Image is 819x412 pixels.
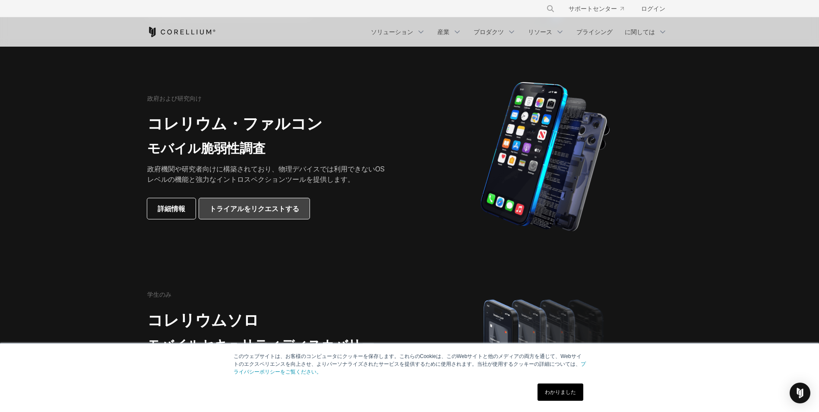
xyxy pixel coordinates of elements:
a: トライアルをリクエストする [199,198,310,219]
p: このウェブサイトは、お客様のコンピュータにクッキーを保存します。これらのCookieは、このWebサイトと他のメディアの両方を通じて、Webサイトのエクスペリエンスを向上させ、よりパーソナライズ... [234,352,586,376]
p: 政府機関や研究者向けに構築されており、物理デバイスでは利用できないOSレベルの機能と強力なイントロスペクションツールを提供します。 [147,164,389,184]
button: 捜索 [543,1,558,16]
font: リソース [528,28,552,36]
font: に関しては [625,28,655,36]
a: コレリウム ホーム [147,27,216,37]
h2: コレリウムソロ [147,311,389,330]
div: インターコムメッセンジャーを開く [790,383,810,403]
font: プロダクツ [474,28,504,36]
a: プライバシーポリシーをご覧ください。 [234,361,586,375]
span: トライアルをリクエストする [209,203,299,214]
a: 詳細情報 [147,198,196,219]
a: わかりました [538,383,583,401]
font: ソリューション [371,28,413,36]
span: 詳細情報 [158,203,185,214]
img: iPhoneモデルは、物理デバイスの構築に使用されるメカニズムに分離されました。 [480,81,610,232]
h3: モバイルセキュリティディスカバリー [147,337,389,353]
a: プライシング [571,24,618,40]
h6: 学生のみ [147,291,171,298]
div: ナビゲーションメニュー [366,24,672,40]
h2: コレリウム・ファルコン [147,114,389,133]
h3: モバイル脆弱性調査 [147,140,389,157]
font: 産業 [437,28,449,36]
font: サポートセンター [569,4,617,13]
div: ナビゲーションメニュー [536,1,672,16]
h6: 政府および研究向け [147,95,202,102]
a: ログイン [634,1,672,16]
